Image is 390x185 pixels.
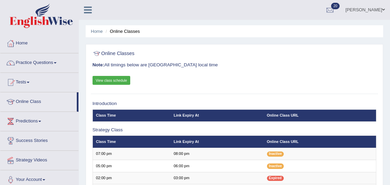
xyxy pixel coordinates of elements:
td: 03:00 pm [170,172,264,184]
h2: Online Classes [93,49,269,58]
a: Practice Questions [0,53,78,70]
td: 08:00 pm [170,148,264,160]
h3: Strategy Class [93,128,377,133]
th: Class Time [93,136,170,148]
td: 07:00 pm [93,148,170,160]
a: Predictions [0,112,78,129]
span: Inactive [267,163,284,169]
th: Link Expiry At [170,136,264,148]
td: 02:00 pm [93,172,170,184]
span: 20 [331,3,340,9]
h3: Introduction [93,101,377,106]
a: Success Stories [0,131,78,148]
b: Note: [93,62,105,67]
td: 06:00 pm [170,160,264,172]
th: Link Expiry At [170,109,264,121]
h3: All timings below are [GEOGRAPHIC_DATA] local time [93,63,377,68]
th: Online Class URL [264,136,376,148]
a: Strategy Videos [0,151,78,168]
a: Online Class [0,92,77,109]
li: Online Classes [104,28,140,35]
a: Home [0,34,78,51]
td: 05:00 pm [93,160,170,172]
span: Expired [267,176,284,181]
span: Inactive [267,151,284,157]
a: Tests [0,73,78,90]
th: Class Time [93,109,170,121]
th: Online Class URL [264,109,376,121]
a: Home [91,29,103,34]
a: View class schedule [93,76,131,85]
